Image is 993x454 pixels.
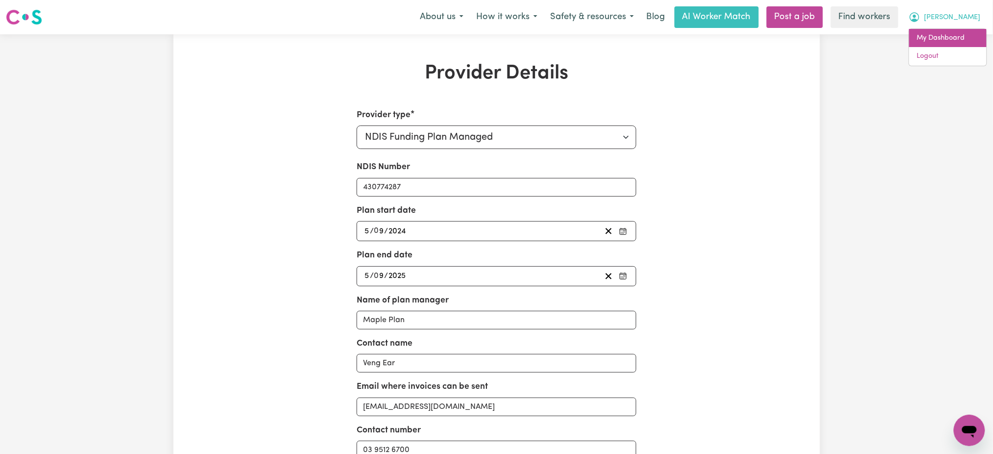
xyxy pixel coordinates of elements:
[6,6,42,28] a: Careseekers logo
[357,294,449,307] label: Name of plan manager
[375,225,385,238] input: --
[357,311,636,329] input: e.g. MyPlanManager Pty. Ltd.
[601,270,616,283] button: Clear plan end date
[388,225,407,238] input: ----
[357,109,411,122] label: Provider type
[374,272,379,280] span: 0
[954,415,985,446] iframe: Button to launch messaging window
[364,225,370,238] input: --
[364,270,370,283] input: --
[357,337,412,350] label: Contact name
[909,28,987,66] div: My Account
[6,8,42,26] img: Careseekers logo
[675,6,759,28] a: AI Worker Match
[375,270,385,283] input: --
[909,29,987,48] a: My Dashboard
[413,7,470,27] button: About us
[370,227,374,236] span: /
[601,225,616,238] button: Clear plan start date
[902,7,987,27] button: My Account
[909,47,987,66] a: Logout
[616,270,630,283] button: Pick your plan end date
[357,249,412,262] label: Plan end date
[357,424,421,437] label: Contact number
[357,380,488,393] label: Email where invoices can be sent
[357,161,410,174] label: NDIS Number
[831,6,898,28] a: Find workers
[374,227,379,235] span: 0
[388,270,407,283] input: ----
[370,272,374,280] span: /
[767,6,823,28] a: Post a job
[640,6,671,28] a: Blog
[616,225,630,238] button: Pick your plan start date
[357,398,636,416] input: e.g. nat.mc@myplanmanager.com.au
[544,7,640,27] button: Safety & resources
[924,12,981,23] span: [PERSON_NAME]
[357,204,416,217] label: Plan start date
[384,272,388,280] span: /
[384,227,388,236] span: /
[287,62,706,85] h1: Provider Details
[357,178,636,197] input: Enter your NDIS number
[470,7,544,27] button: How it works
[357,354,636,373] input: e.g. Natasha McElhone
